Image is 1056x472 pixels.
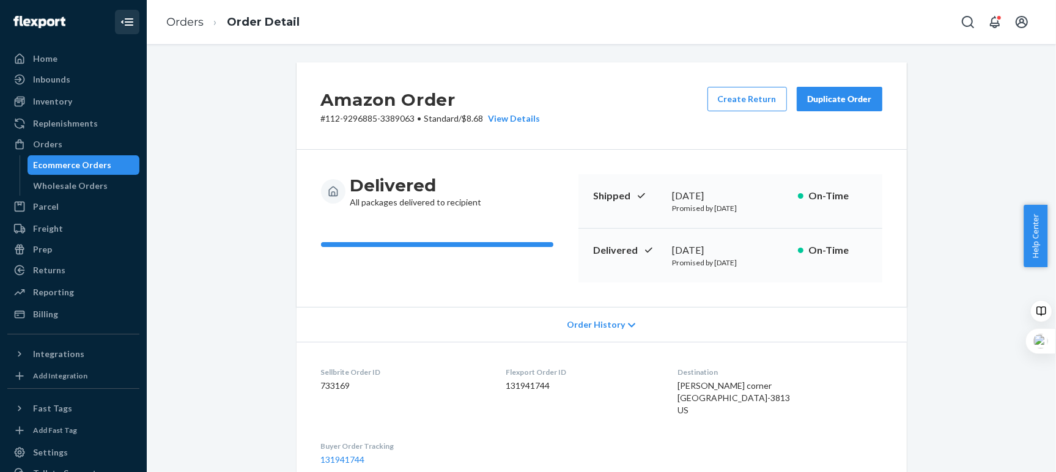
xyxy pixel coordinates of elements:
[157,4,309,40] ol: breadcrumbs
[484,112,541,125] button: View Details
[7,399,139,418] button: Fast Tags
[33,286,74,298] div: Reporting
[506,380,658,392] dd: 131941744
[321,441,486,451] dt: Buyer Order Tracking
[673,203,788,213] p: Promised by [DATE]
[7,49,139,68] a: Home
[707,87,787,111] button: Create Return
[115,10,139,34] button: Close Navigation
[424,113,459,124] span: Standard
[34,180,108,192] div: Wholesale Orders
[7,240,139,259] a: Prep
[28,155,140,175] a: Ecommerce Orders
[33,348,84,360] div: Integrations
[7,304,139,324] a: Billing
[321,112,541,125] p: # 112-9296885-3389063 / $8.68
[7,197,139,216] a: Parcel
[34,159,112,171] div: Ecommerce Orders
[7,282,139,302] a: Reporting
[33,264,65,276] div: Returns
[983,10,1007,34] button: Open notifications
[33,95,72,108] div: Inventory
[678,367,882,377] dt: Destination
[7,70,139,89] a: Inbounds
[33,425,77,435] div: Add Fast Tag
[1024,205,1047,267] button: Help Center
[28,176,140,196] a: Wholesale Orders
[673,189,788,203] div: [DATE]
[7,423,139,438] a: Add Fast Tag
[593,243,663,257] p: Delivered
[166,15,204,29] a: Orders
[33,138,62,150] div: Orders
[33,117,98,130] div: Replenishments
[1010,10,1034,34] button: Open account menu
[33,53,57,65] div: Home
[567,319,625,331] span: Order History
[350,174,482,196] h3: Delivered
[797,87,882,111] button: Duplicate Order
[7,92,139,111] a: Inventory
[673,243,788,257] div: [DATE]
[350,174,482,208] div: All packages delivered to recipient
[7,260,139,280] a: Returns
[33,223,63,235] div: Freight
[7,344,139,364] button: Integrations
[807,93,872,105] div: Duplicate Order
[7,135,139,154] a: Orders
[321,454,365,465] a: 131941744
[593,189,663,203] p: Shipped
[956,10,980,34] button: Open Search Box
[7,443,139,462] a: Settings
[418,113,422,124] span: •
[33,446,68,459] div: Settings
[321,380,486,392] dd: 733169
[673,257,788,268] p: Promised by [DATE]
[227,15,300,29] a: Order Detail
[7,369,139,383] a: Add Integration
[808,189,868,203] p: On-Time
[13,16,65,28] img: Flexport logo
[506,367,658,377] dt: Flexport Order ID
[33,371,87,381] div: Add Integration
[33,402,72,415] div: Fast Tags
[7,219,139,238] a: Freight
[33,308,58,320] div: Billing
[321,87,541,112] h2: Amazon Order
[808,243,868,257] p: On-Time
[321,367,486,377] dt: Sellbrite Order ID
[7,114,139,133] a: Replenishments
[678,380,790,415] span: [PERSON_NAME] corner [GEOGRAPHIC_DATA]-3813 US
[33,243,52,256] div: Prep
[33,201,59,213] div: Parcel
[33,73,70,86] div: Inbounds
